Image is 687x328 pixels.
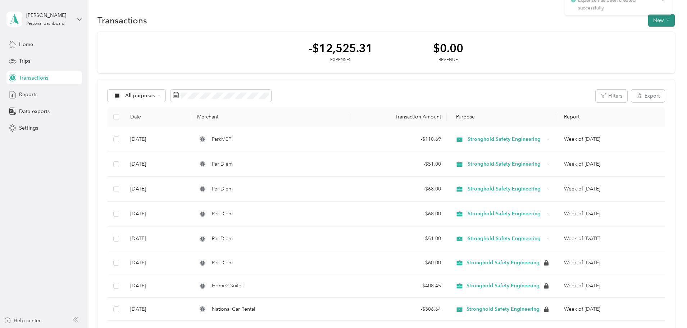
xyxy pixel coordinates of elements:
div: Personal dashboard [26,22,65,26]
span: Home [19,41,33,48]
span: Home2 Suites [212,282,244,290]
td: [DATE] [124,226,191,251]
span: Purpose [452,114,475,120]
div: - $306.64 [357,305,441,313]
div: - $68.00 [357,210,441,218]
span: Trips [19,57,30,65]
button: Help center [4,317,41,324]
td: [DATE] [124,298,191,321]
span: Per Diem [212,160,233,168]
td: Week of August 25, 2025 [558,202,665,226]
span: Stronghold Safety Engineering [468,185,544,193]
span: National Car Rental [212,305,255,313]
td: [DATE] [124,152,191,177]
div: Revenue [433,57,463,63]
div: Expenses [309,57,373,63]
span: Settings [19,124,38,132]
td: Week of August 11, 2025 [558,251,665,275]
button: New [648,14,675,27]
td: Week of August 25, 2025 [558,152,665,177]
div: - $408.45 [357,282,441,290]
td: Week of August 25, 2025 [558,177,665,202]
span: Per Diem [212,210,233,218]
div: - $60.00 [357,259,441,267]
td: [DATE] [124,251,191,275]
span: All purposes [125,93,155,98]
span: Stronghold Safety Engineering [468,210,544,218]
span: Stronghold Safety Engineering [467,283,540,289]
div: -$12,525.31 [309,42,373,54]
span: Stronghold Safety Engineering [467,306,540,313]
span: Per Diem [212,259,233,267]
td: [DATE] [124,274,191,298]
div: - $110.69 [357,135,441,143]
span: Per Diem [212,185,233,193]
h1: Transactions [97,17,147,24]
div: - $68.00 [357,185,441,193]
span: ParkMSP [212,135,231,143]
span: Transactions [19,74,48,82]
iframe: Everlance-gr Chat Button Frame [647,288,687,328]
td: [DATE] [124,127,191,152]
span: Data exports [19,108,50,115]
td: Week of August 11, 2025 [558,274,665,298]
span: Stronghold Safety Engineering [468,135,544,143]
td: Week of August 11, 2025 [558,298,665,321]
td: Week of August 25, 2025 [558,127,665,152]
button: Filters [596,90,627,102]
span: Stronghold Safety Engineering [468,235,544,243]
td: [DATE] [124,177,191,202]
td: [DATE] [124,202,191,226]
span: Stronghold Safety Engineering [467,260,540,266]
div: $0.00 [433,42,463,54]
div: - $51.00 [357,235,441,243]
th: Transaction Amount [351,107,447,127]
th: Merchant [191,107,351,127]
span: Per Diem [212,235,233,243]
button: Export [631,90,665,102]
td: Week of August 25, 2025 [558,226,665,251]
th: Report [558,107,665,127]
th: Date [124,107,191,127]
div: [PERSON_NAME] [26,12,71,19]
span: Stronghold Safety Engineering [468,160,544,168]
span: Reports [19,91,37,98]
div: - $51.00 [357,160,441,168]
